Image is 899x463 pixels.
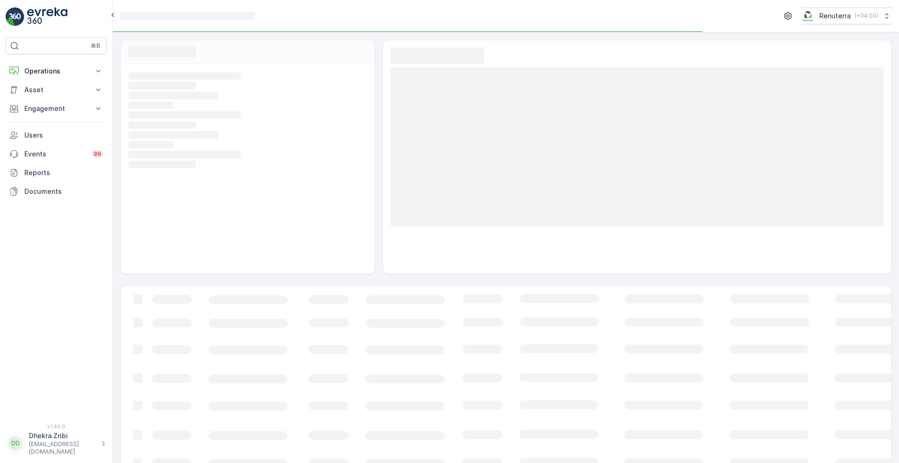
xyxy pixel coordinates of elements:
p: Operations [24,66,88,76]
button: DDDhekra.Zribi[EMAIL_ADDRESS][DOMAIN_NAME] [6,431,107,456]
img: Screenshot_2024-07-26_at_13.33.01.png [801,11,816,21]
p: Engagement [24,104,88,113]
p: Reports [24,168,103,177]
p: ⌘B [91,42,100,50]
button: Engagement [6,99,107,118]
a: Users [6,126,107,145]
p: ( +04:00 ) [855,12,878,20]
img: logo_light-DOdMpM7g.png [27,7,67,26]
p: Users [24,131,103,140]
p: Events [24,149,86,159]
p: Documents [24,187,103,196]
p: Asset [24,85,88,95]
a: Reports [6,163,107,182]
p: 99 [94,150,101,158]
button: Asset [6,81,107,99]
p: [EMAIL_ADDRESS][DOMAIN_NAME] [29,441,96,456]
div: DD [8,436,23,451]
button: Renuterra(+04:00) [801,7,892,24]
a: Events99 [6,145,107,163]
a: Documents [6,182,107,201]
button: Operations [6,62,107,81]
p: Renuterra [819,11,851,21]
span: v 1.49.0 [6,424,107,429]
img: logo [6,7,24,26]
p: Dhekra.Zribi [29,431,96,441]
